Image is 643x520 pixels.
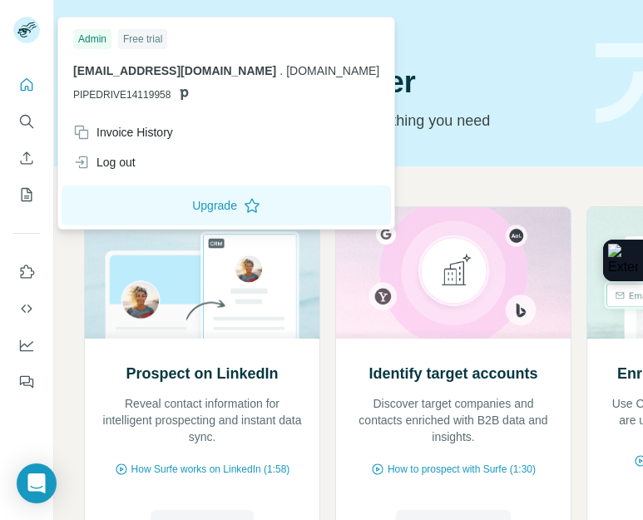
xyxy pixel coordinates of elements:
span: . [279,64,283,77]
div: Log out [73,154,136,171]
img: Extension Icon [608,244,638,277]
button: Dashboard [13,330,40,360]
img: Prospect on LinkedIn [84,207,320,339]
div: Free trial [118,29,167,49]
div: Open Intercom Messenger [17,463,57,503]
h2: Prospect on LinkedIn [126,362,278,385]
div: Admin [73,29,111,49]
button: Use Surfe API [13,294,40,324]
button: Quick start [13,70,40,100]
button: Feedback [13,367,40,397]
span: [DOMAIN_NAME] [286,64,379,77]
button: Use Surfe on LinkedIn [13,257,40,287]
p: Reveal contact information for intelligent prospecting and instant data sync. [101,395,303,445]
span: How to prospect with Surfe (1:30) [388,462,536,477]
button: Search [13,106,40,136]
button: Upgrade [62,186,391,225]
div: Invoice History [73,124,173,141]
button: Enrich CSV [13,143,40,173]
span: How Surfe works on LinkedIn (1:58) [131,462,290,477]
img: Identify target accounts [335,207,571,339]
button: My lists [13,180,40,210]
span: PIPEDRIVE14119958 [73,87,171,102]
p: Discover target companies and contacts enriched with B2B data and insights. [353,395,554,445]
span: [EMAIL_ADDRESS][DOMAIN_NAME] [73,64,276,77]
h2: Identify target accounts [368,362,537,385]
